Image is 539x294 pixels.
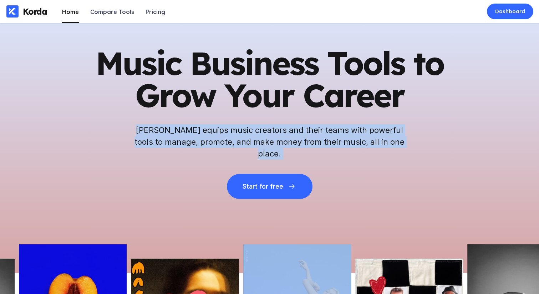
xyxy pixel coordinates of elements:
h2: [PERSON_NAME] equips music creators and their teams with powerful tools to manage, promote, and m... [134,124,405,160]
button: Start for free [227,174,312,199]
div: Korda [23,6,47,17]
div: Start for free [243,183,283,190]
div: Pricing [146,8,165,15]
div: Home [62,8,79,15]
div: Compare Tools [90,8,134,15]
h1: Music Business Tools to Grow Your Career [95,47,444,111]
a: Dashboard [487,4,533,19]
div: Dashboard [495,8,525,15]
